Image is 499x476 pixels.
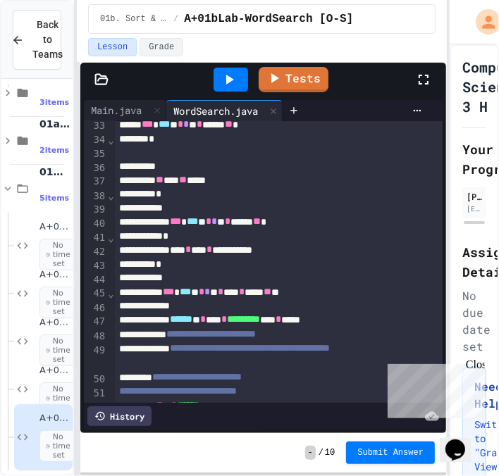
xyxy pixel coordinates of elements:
div: 50 [84,372,107,387]
span: / [173,13,178,25]
div: 52 [84,401,107,415]
div: 33 [84,119,107,133]
button: Lesson [88,38,137,56]
div: 44 [84,273,107,287]
div: 47 [84,315,107,329]
div: Main.java [84,103,149,118]
span: Fold line [107,232,114,244]
div: History [87,406,152,426]
span: 3 items [39,98,69,107]
div: 40 [84,217,107,231]
div: Main.java [84,100,166,121]
iframe: chat widget [440,420,485,462]
div: 36 [84,161,107,175]
div: 39 [84,203,107,217]
div: 41 [84,231,107,245]
span: A+01bLab-WordSearch [O-S] [184,11,353,27]
div: [PERSON_NAME] [467,190,482,203]
span: No time set [39,430,81,463]
button: Grade [140,38,183,56]
div: Chat with us now!Close [6,6,97,89]
span: Submit Answer [357,447,424,458]
h2: Assignment Details [462,242,486,282]
span: / [319,447,324,458]
div: No due date set [462,287,486,355]
div: 48 [84,330,107,344]
button: Submit Answer [346,441,435,464]
div: [EMAIL_ADDRESS][DOMAIN_NAME] [467,203,482,214]
div: 35 [84,147,107,161]
iframe: chat widget [382,358,485,418]
div: 46 [84,301,107,315]
span: Fold line [107,288,114,299]
div: WordSearch.java [166,104,265,118]
span: A+01bLab-Palindromes-A [O-S] [39,269,70,281]
div: 51 [84,387,107,401]
span: No time set [39,382,81,415]
span: 01b. Sort & Search [100,13,168,25]
div: 43 [84,259,107,273]
span: No time set [39,334,81,367]
button: Back to Teams [13,10,61,70]
span: A+01bLab-Palindromes-B [O-S] [39,317,70,329]
div: WordSearch.java [166,100,283,121]
span: 01b. Sort & Search [39,165,70,178]
span: A+01bLab-String [O-S] [39,221,70,233]
div: 34 [84,133,107,147]
span: A+01bLab-FindMaxPrime [S] [39,365,70,377]
span: 10 [325,447,335,458]
div: 45 [84,287,107,301]
a: Tests [259,67,328,92]
span: Fold line [107,134,114,146]
span: Fold line [107,190,114,201]
span: Back to Teams [32,18,63,62]
span: No time set [39,239,81,271]
span: 01a. [GEOGRAPHIC_DATA] [39,118,70,130]
h2: Your Progress [462,139,486,179]
div: 37 [84,175,107,189]
span: 5 items [39,194,69,203]
span: 2 items [39,146,69,155]
span: A+01bLab-WordSearch [O-S] [39,413,70,425]
div: 42 [84,245,107,259]
div: 38 [84,189,107,203]
span: - [305,446,316,460]
span: No time set [39,287,81,319]
div: 49 [84,344,107,372]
